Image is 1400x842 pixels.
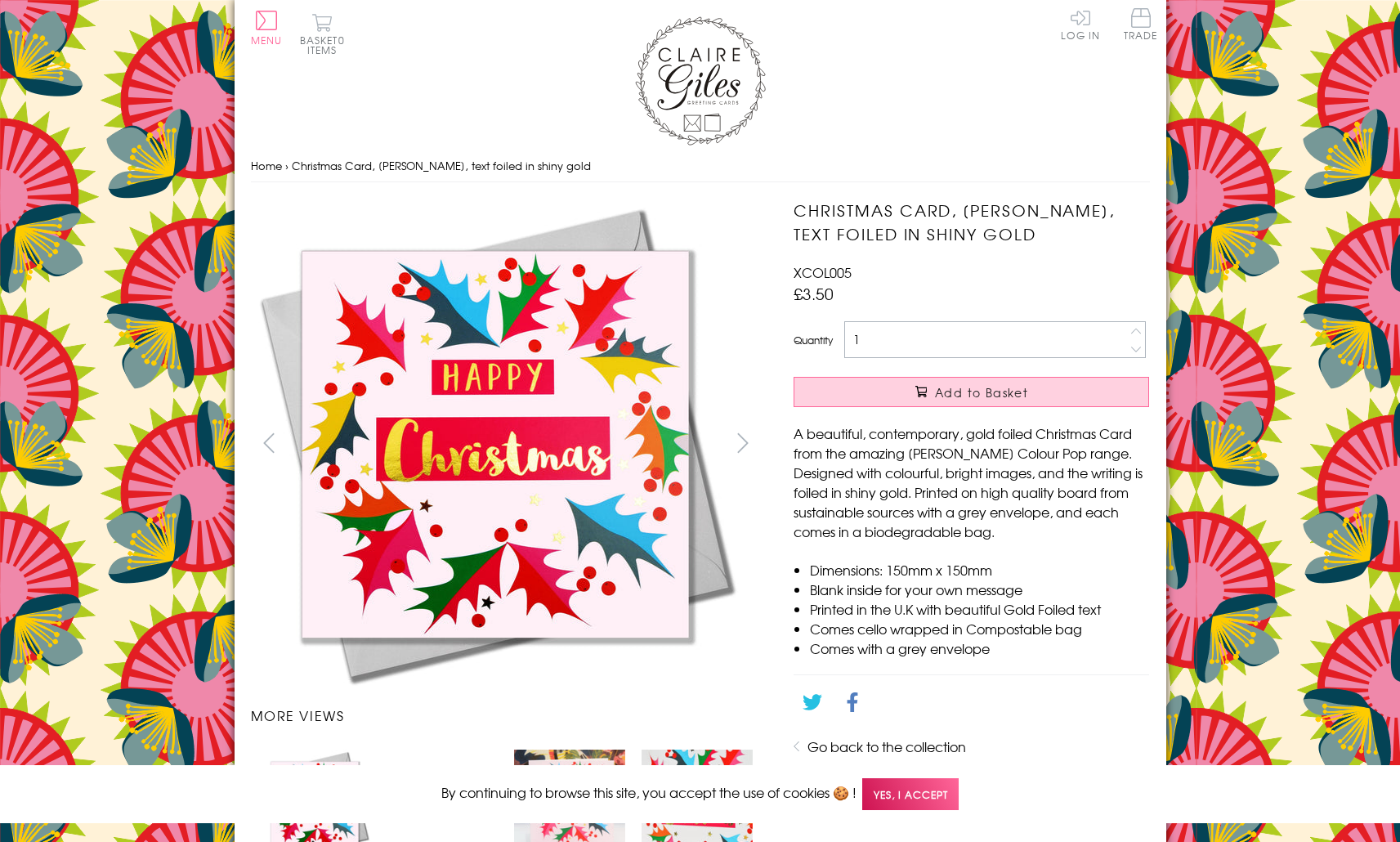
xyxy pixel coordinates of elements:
a: Log In [1061,8,1100,40]
button: prev [251,424,288,461]
p: A beautiful, contemporary, gold foiled Christmas Card from the amazing [PERSON_NAME] Colour Pop r... [794,423,1149,541]
li: Comes cello wrapped in Compostable bag [810,619,1149,638]
li: Blank inside for your own message [810,580,1149,599]
span: Menu [251,33,283,47]
span: Add to Basket [935,384,1028,401]
span: 0 items [307,33,345,57]
button: Add to Basket [794,377,1149,407]
nav: breadcrumbs [251,150,1150,183]
h3: More views [251,705,762,725]
span: Yes, I accept [862,778,959,810]
img: Christmas Card, Bright Holly, text foiled in shiny gold [250,199,740,689]
span: Trade [1124,8,1158,40]
img: Christmas Card, Bright Holly, text foiled in shiny gold [761,199,1251,689]
img: Claire Giles Greetings Cards [635,16,766,146]
button: Menu [251,11,283,45]
li: Comes with a grey envelope [810,638,1149,658]
a: Trade [1124,8,1158,43]
button: next [724,424,761,461]
span: › [285,158,288,173]
li: Printed in the U.K with beautiful Gold Foiled text [810,599,1149,619]
a: Home [251,158,282,173]
h1: Christmas Card, [PERSON_NAME], text foiled in shiny gold [794,199,1149,246]
button: Basket0 items [300,13,345,55]
li: Dimensions: 150mm x 150mm [810,560,1149,580]
span: Christmas Card, [PERSON_NAME], text foiled in shiny gold [292,158,591,173]
a: Go back to the collection [807,737,966,756]
span: £3.50 [794,282,834,305]
label: Quantity [794,333,833,347]
span: XCOL005 [794,262,852,282]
